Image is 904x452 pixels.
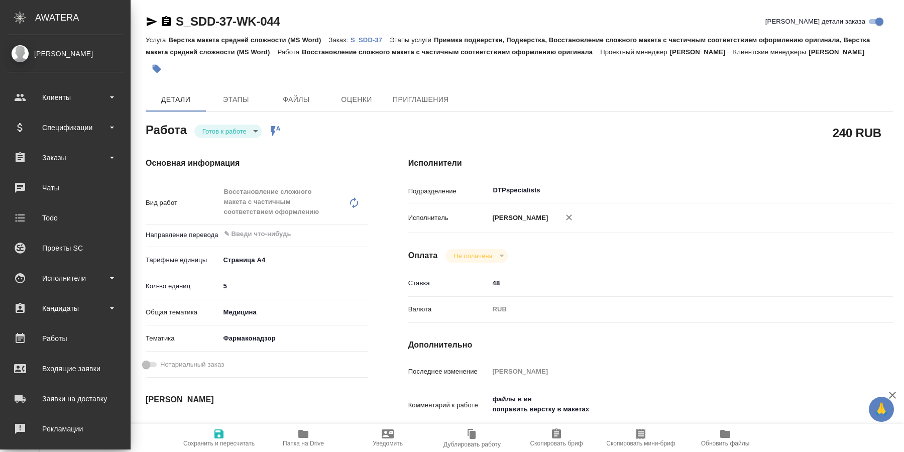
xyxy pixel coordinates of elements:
[8,361,123,376] div: Входящие заявки
[450,252,495,260] button: Не оплачена
[530,440,583,447] span: Скопировать бриф
[8,241,123,256] div: Проекты SC
[146,281,220,291] p: Кол-во единиц
[3,205,128,231] a: Todo
[283,440,324,447] span: Папка на Drive
[146,120,187,138] h2: Работа
[363,233,365,235] button: Open
[146,16,158,28] button: Скопировать ссылку для ЯМессенджера
[847,189,849,191] button: Open
[146,157,368,169] h4: Основная информация
[223,228,331,240] input: ✎ Введи что-нибудь
[332,93,381,106] span: Оценки
[390,36,434,44] p: Этапы услуги
[146,198,220,208] p: Вид работ
[833,124,881,141] h2: 240 RUB
[220,330,368,347] div: Фармаконадзор
[8,120,123,135] div: Спецификации
[606,440,675,447] span: Скопировать мини-бриф
[8,421,123,436] div: Рекламации
[8,150,123,165] div: Заказы
[558,206,580,229] button: Удалить исполнителя
[408,250,438,262] h4: Оплата
[220,252,368,269] div: Страница А4
[765,17,865,27] span: [PERSON_NAME] детали заказа
[177,424,261,452] button: Сохранить и пересчитать
[373,440,403,447] span: Уведомить
[146,255,220,265] p: Тарифные единицы
[430,424,514,452] button: Дублировать работу
[302,48,600,56] p: Восстановление сложного макета с частичным соответствием оформлению оригинала
[408,186,489,196] p: Подразделение
[8,180,123,195] div: Чаты
[220,419,308,434] input: ✎ Введи что-нибудь
[3,386,128,411] a: Заявки на доставку
[599,424,683,452] button: Скопировать мини-бриф
[152,93,200,106] span: Детали
[8,210,123,225] div: Todo
[351,36,390,44] p: S_SDD-37
[408,213,489,223] p: Исполнитель
[199,127,250,136] button: Готов к работе
[489,391,853,418] textarea: файлы в ин поправить верстку в макетах
[514,424,599,452] button: Скопировать бриф
[328,36,350,44] p: Заказ:
[146,230,220,240] p: Направление перевода
[408,304,489,314] p: Валюта
[8,271,123,286] div: Исполнители
[168,36,328,44] p: Верстка макета средней сложности (MS Word)
[809,48,872,56] p: [PERSON_NAME]
[146,333,220,344] p: Тематика
[176,15,280,28] a: S_SDD-37-WK-044
[393,93,449,106] span: Приглашения
[220,279,368,293] input: ✎ Введи что-нибудь
[733,48,809,56] p: Клиентские менеджеры
[146,36,168,44] p: Услуга
[194,125,262,138] div: Готов к работе
[346,424,430,452] button: Уведомить
[8,48,123,59] div: [PERSON_NAME]
[408,157,893,169] h4: Исполнители
[146,394,368,406] h4: [PERSON_NAME]
[3,416,128,441] a: Рекламации
[873,399,890,420] span: 🙏
[701,440,750,447] span: Обновить файлы
[160,16,172,28] button: Скопировать ссылку
[489,276,853,290] input: ✎ Введи что-нибудь
[408,339,893,351] h4: Дополнительно
[277,48,302,56] p: Работа
[146,58,168,80] button: Добавить тэг
[443,441,501,448] span: Дублировать работу
[869,397,894,422] button: 🙏
[8,391,123,406] div: Заявки на доставку
[3,326,128,351] a: Работы
[408,367,489,377] p: Последнее изменение
[489,301,853,318] div: RUB
[183,440,255,447] span: Сохранить и пересчитать
[489,364,853,379] input: Пустое поле
[3,236,128,261] a: Проекты SC
[8,301,123,316] div: Кандидаты
[489,213,548,223] p: [PERSON_NAME]
[8,90,123,105] div: Клиенты
[261,424,346,452] button: Папка на Drive
[408,400,489,410] p: Комментарий к работе
[212,93,260,106] span: Этапы
[146,36,870,56] p: Приемка подверстки, Подверстка, Восстановление сложного макета с частичным соответствием оформлен...
[670,48,733,56] p: [PERSON_NAME]
[3,175,128,200] a: Чаты
[8,331,123,346] div: Работы
[351,35,390,44] a: S_SDD-37
[220,304,368,321] div: Медицина
[683,424,767,452] button: Обновить файлы
[160,360,224,370] span: Нотариальный заказ
[35,8,131,28] div: AWATERA
[445,249,507,263] div: Готов к работе
[3,356,128,381] a: Входящие заявки
[600,48,669,56] p: Проектный менеджер
[272,93,320,106] span: Файлы
[408,278,489,288] p: Ставка
[146,307,220,317] p: Общая тематика
[146,422,220,432] p: Дата начала работ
